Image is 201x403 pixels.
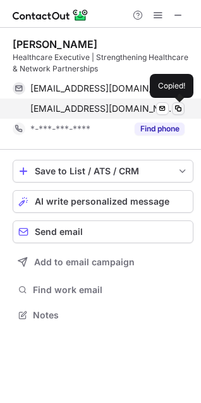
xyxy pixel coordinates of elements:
[13,190,193,213] button: AI write personalized message
[30,83,175,94] span: [EMAIL_ADDRESS][DOMAIN_NAME]
[33,284,188,296] span: Find work email
[13,281,193,299] button: Find work email
[33,310,188,321] span: Notes
[13,160,193,183] button: save-profile-one-click
[30,103,175,114] span: [EMAIL_ADDRESS][DOMAIN_NAME]
[13,38,97,51] div: [PERSON_NAME]
[13,251,193,274] button: Add to email campaign
[13,220,193,243] button: Send email
[13,8,88,23] img: ContactOut v5.3.10
[35,227,83,237] span: Send email
[34,257,135,267] span: Add to email campaign
[35,196,169,207] span: AI write personalized message
[13,52,193,75] div: Healthcare Executive | Strengthening Healthcare & Network Partnerships
[13,306,193,324] button: Notes
[35,166,171,176] div: Save to List / ATS / CRM
[135,123,185,135] button: Reveal Button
